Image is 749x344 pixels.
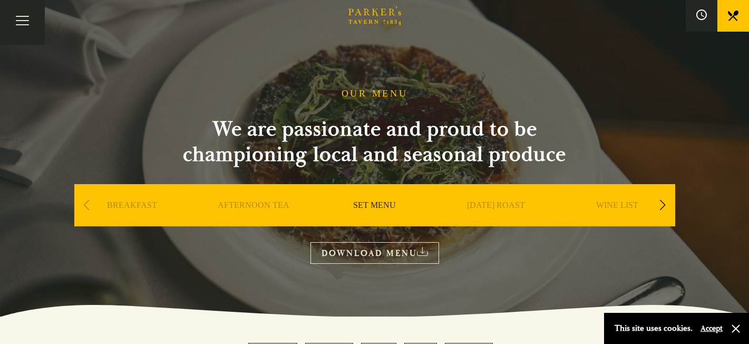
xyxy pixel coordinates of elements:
h2: We are passionate and proud to be championing local and seasonal produce [164,117,586,167]
a: BREAKFAST [107,200,157,242]
button: Accept [701,323,723,333]
h1: OUR MENU [342,88,408,100]
div: Previous slide [80,194,94,217]
button: Close and accept [731,323,741,334]
div: 4 / 9 [438,184,554,258]
a: DOWNLOAD MENU [310,242,439,264]
div: Next slide [656,194,670,217]
div: 5 / 9 [559,184,675,258]
a: SET MENU [353,200,396,242]
div: 2 / 9 [196,184,312,258]
a: WINE LIST [596,200,638,242]
div: 3 / 9 [317,184,433,258]
p: This site uses cookies. [615,321,693,336]
div: 1 / 9 [74,184,190,258]
a: AFTERNOON TEA [218,200,289,242]
a: [DATE] ROAST [467,200,525,242]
